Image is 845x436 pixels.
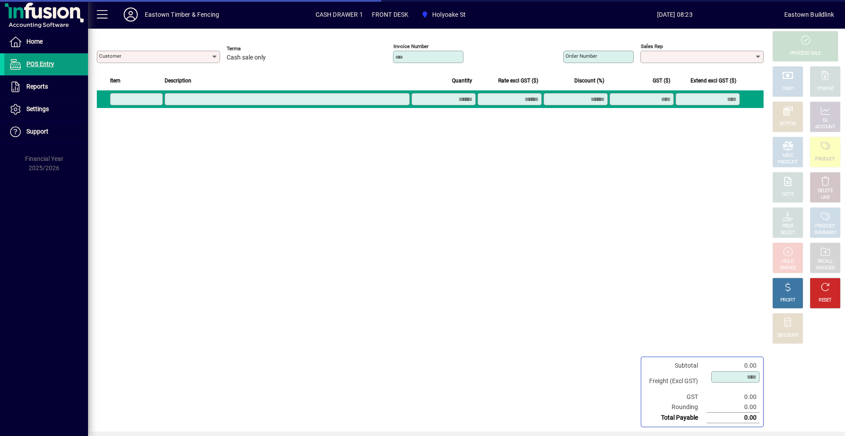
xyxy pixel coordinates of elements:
span: Item [110,76,121,86]
div: LINE [821,194,830,201]
div: Eastown Timber & Fencing [145,7,219,22]
span: POS Entry [26,60,54,67]
span: [DATE] 08:23 [565,7,784,22]
span: Holyoake St [418,7,469,22]
div: PRODUCT [778,159,797,166]
td: Total Payable [645,413,707,423]
div: RESET [819,297,832,304]
span: Discount (%) [574,76,604,86]
div: CASH [782,86,794,92]
a: Home [4,31,88,53]
span: FRONT DESK [372,7,409,22]
mat-label: Customer [99,53,121,59]
td: 0.00 [707,361,760,371]
div: SELECT [780,230,796,236]
div: PROCESS SALE [790,50,821,57]
td: 0.00 [707,402,760,413]
td: 0.00 [707,413,760,423]
div: RECALL [818,258,833,265]
div: PRODUCT [815,156,835,163]
td: Rounding [645,402,707,413]
span: Description [165,76,191,86]
mat-label: Sales rep [641,43,663,49]
div: DELETE [818,188,833,194]
a: Settings [4,98,88,120]
td: GST [645,392,707,402]
td: 0.00 [707,392,760,402]
div: INVOICE [779,265,796,272]
span: Rate excl GST ($) [498,76,538,86]
div: INVOICES [816,265,834,272]
div: HOLD [782,258,794,265]
div: MISC [783,153,793,159]
div: PRODUCT [815,223,835,230]
div: SUMMARY [814,230,836,236]
div: PROFIT [780,297,795,304]
div: NOTE [782,191,794,198]
span: Cash sale only [227,54,266,61]
mat-label: Invoice number [393,43,429,49]
span: Terms [227,46,279,52]
a: Reports [4,76,88,98]
td: Subtotal [645,361,707,371]
button: Profile [117,7,145,22]
span: Reports [26,83,48,90]
span: GST ($) [653,76,670,86]
div: EFTPOS [780,121,796,127]
span: Holyoake St [432,7,466,22]
div: CHARGE [817,86,834,92]
span: Settings [26,105,49,112]
div: ACCOUNT [815,124,835,130]
span: Quantity [452,76,472,86]
td: Freight (Excl GST) [645,371,707,392]
div: DISCOUNT [777,332,798,339]
span: CASH DRAWER 1 [316,7,363,22]
mat-label: Order number [566,53,597,59]
span: Home [26,38,43,45]
a: Support [4,121,88,143]
div: GL [823,117,828,124]
span: Extend excl GST ($) [691,76,736,86]
div: PRICE [782,223,794,230]
span: Support [26,128,48,135]
div: Eastown Buildlink [784,7,834,22]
